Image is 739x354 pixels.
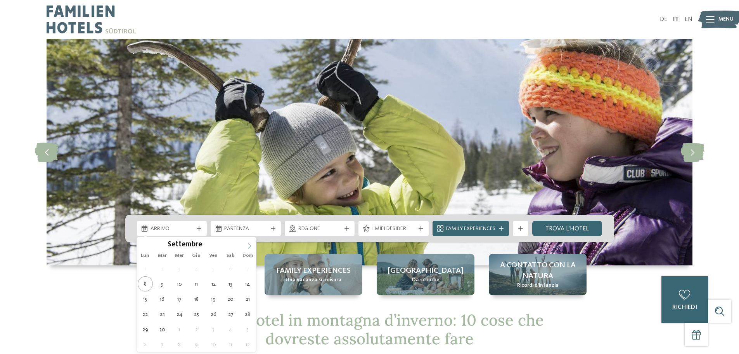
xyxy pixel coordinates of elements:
span: I miei desideri [372,225,415,233]
span: Ottobre 6, 2025 [138,337,153,352]
a: Family hotel in montagna d’inverno: 10 consigli per voi [GEOGRAPHIC_DATA] Da scoprire [377,254,474,295]
span: Ven [205,253,222,258]
span: Ottobre 8, 2025 [172,337,187,352]
span: Family hotel in montagna d’inverno: 10 cose che dovreste assolutamente fare [196,310,544,349]
span: Settembre 21, 2025 [240,291,255,307]
span: Mer [171,253,188,258]
span: Settembre 20, 2025 [223,291,238,307]
span: Settembre 28, 2025 [240,307,255,322]
span: Settembre 19, 2025 [206,291,221,307]
input: Year [202,240,228,248]
span: Lun [137,253,154,258]
span: Ottobre 1, 2025 [172,322,187,337]
span: Settembre 9, 2025 [155,276,170,291]
span: Arrivo [151,225,194,233]
a: trova l’hotel [532,221,602,236]
span: Settembre 12, 2025 [206,276,221,291]
span: Settembre 23, 2025 [155,307,170,322]
span: richiedi [672,304,697,310]
span: Settembre 3, 2025 [172,261,187,276]
span: Settembre [168,241,202,249]
a: DE [660,16,667,23]
span: Family Experiences [446,225,495,233]
span: Settembre 30, 2025 [155,322,170,337]
span: Ottobre 11, 2025 [223,337,238,352]
span: Ottobre 4, 2025 [223,322,238,337]
span: Una vacanza su misura [286,276,341,284]
span: Settembre 8, 2025 [138,276,153,291]
span: Settembre 2, 2025 [155,261,170,276]
span: Regione [298,225,341,233]
span: Ricordi d’infanzia [517,282,559,289]
a: richiedi [661,276,708,323]
span: Ottobre 5, 2025 [240,322,255,337]
a: IT [673,16,679,23]
span: Ottobre 7, 2025 [155,337,170,352]
span: Settembre 10, 2025 [172,276,187,291]
span: Ottobre 2, 2025 [189,322,204,337]
span: Da scoprire [412,276,440,284]
span: Ottobre 12, 2025 [240,337,255,352]
span: Settembre 16, 2025 [155,291,170,307]
span: Settembre 27, 2025 [223,307,238,322]
span: Settembre 13, 2025 [223,276,238,291]
span: Settembre 26, 2025 [206,307,221,322]
span: Ottobre 3, 2025 [206,322,221,337]
span: Settembre 6, 2025 [223,261,238,276]
span: Settembre 25, 2025 [189,307,204,322]
span: Gio [188,253,205,258]
span: Settembre 18, 2025 [189,291,204,307]
span: Settembre 4, 2025 [189,261,204,276]
span: Settembre 17, 2025 [172,291,187,307]
span: Sab [222,253,239,258]
span: Settembre 11, 2025 [189,276,204,291]
span: Menu [718,16,734,23]
span: Partenza [224,225,267,233]
span: Mar [154,253,171,258]
img: Family hotel in montagna d’inverno: 10 consigli per voi [47,39,692,265]
span: Settembre 29, 2025 [138,322,153,337]
span: Settembre 22, 2025 [138,307,153,322]
span: A contatto con la natura [497,260,579,282]
span: Settembre 24, 2025 [172,307,187,322]
span: Ottobre 10, 2025 [206,337,221,352]
span: Settembre 7, 2025 [240,261,255,276]
span: Settembre 15, 2025 [138,291,153,307]
span: Settembre 5, 2025 [206,261,221,276]
a: Family hotel in montagna d’inverno: 10 consigli per voi A contatto con la natura Ricordi d’infanzia [489,254,587,295]
span: [GEOGRAPHIC_DATA] [388,265,464,276]
a: Family hotel in montagna d’inverno: 10 consigli per voi Family experiences Una vacanza su misura [265,254,362,295]
span: Settembre 14, 2025 [240,276,255,291]
span: Settembre 1, 2025 [138,261,153,276]
span: Family experiences [276,265,351,276]
a: EN [685,16,692,23]
span: Ottobre 9, 2025 [189,337,204,352]
span: Dom [239,253,256,258]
